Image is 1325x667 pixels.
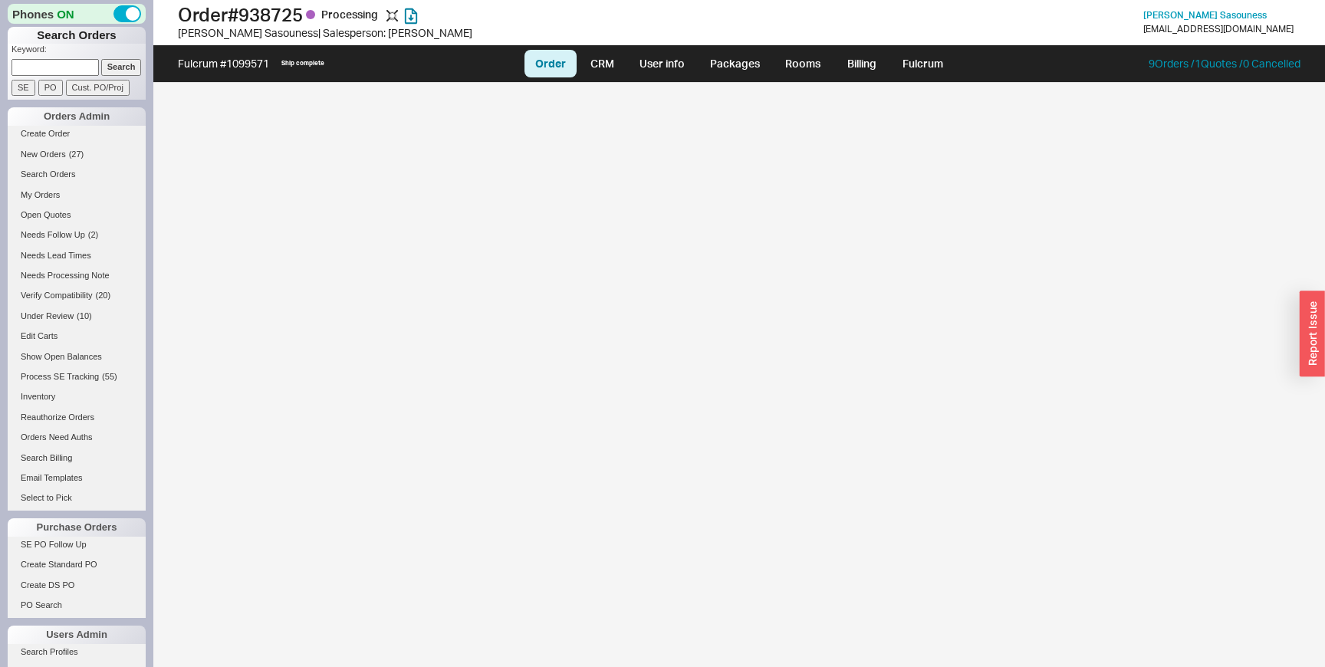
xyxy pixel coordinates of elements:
[1143,24,1294,34] div: [EMAIL_ADDRESS][DOMAIN_NAME]
[774,50,832,77] a: Rooms
[8,146,146,163] a: New Orders(27)
[8,518,146,537] div: Purchase Orders
[1143,9,1267,21] span: [PERSON_NAME] Sasouness
[88,230,98,239] span: ( 2 )
[8,429,146,445] a: Orders Need Auths
[8,490,146,506] a: Select to Pick
[102,372,117,381] span: ( 55 )
[38,80,63,96] input: PO
[12,80,35,96] input: SE
[8,268,146,284] a: Needs Processing Note
[96,291,111,300] span: ( 20 )
[8,597,146,613] a: PO Search
[1143,10,1267,21] a: [PERSON_NAME] Sasouness
[1149,57,1300,70] a: 9Orders /1Quotes /0 Cancelled
[835,50,889,77] a: Billing
[69,149,84,159] span: ( 27 )
[21,291,93,300] span: Verify Compatibility
[8,557,146,573] a: Create Standard PO
[8,369,146,385] a: Process SE Tracking(55)
[8,577,146,593] a: Create DS PO
[77,311,92,320] span: ( 10 )
[580,50,625,77] a: CRM
[12,44,146,59] p: Keyword:
[8,644,146,660] a: Search Profiles
[8,27,146,44] h1: Search Orders
[8,389,146,405] a: Inventory
[21,271,110,280] span: Needs Processing Note
[8,349,146,365] a: Show Open Balances
[8,248,146,264] a: Needs Lead Times
[8,126,146,142] a: Create Order
[66,80,130,96] input: Cust. PO/Proj
[178,4,666,25] h1: Order # 938725
[8,328,146,344] a: Edit Carts
[524,50,577,77] a: Order
[699,50,771,77] a: Packages
[21,149,66,159] span: New Orders
[178,56,269,71] div: Fulcrum # 1099571
[8,308,146,324] a: Under Review(10)
[321,8,380,21] span: Processing
[8,537,146,553] a: SE PO Follow Up
[8,107,146,126] div: Orders Admin
[8,470,146,486] a: Email Templates
[8,287,146,304] a: Verify Compatibility(20)
[101,59,142,75] input: Search
[21,372,99,381] span: Process SE Tracking
[8,187,146,203] a: My Orders
[21,311,74,320] span: Under Review
[8,207,146,223] a: Open Quotes
[628,50,696,77] a: User info
[892,50,955,77] a: Fulcrum
[8,4,146,24] div: Phones
[57,6,74,22] span: ON
[8,166,146,182] a: Search Orders
[8,409,146,426] a: Reauthorize Orders
[178,25,666,41] div: [PERSON_NAME] Sasouness | Salesperson: [PERSON_NAME]
[8,450,146,466] a: Search Billing
[281,59,324,67] div: Ship complete
[21,230,85,239] span: Needs Follow Up
[8,227,146,243] a: Needs Follow Up(2)
[8,626,146,644] div: Users Admin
